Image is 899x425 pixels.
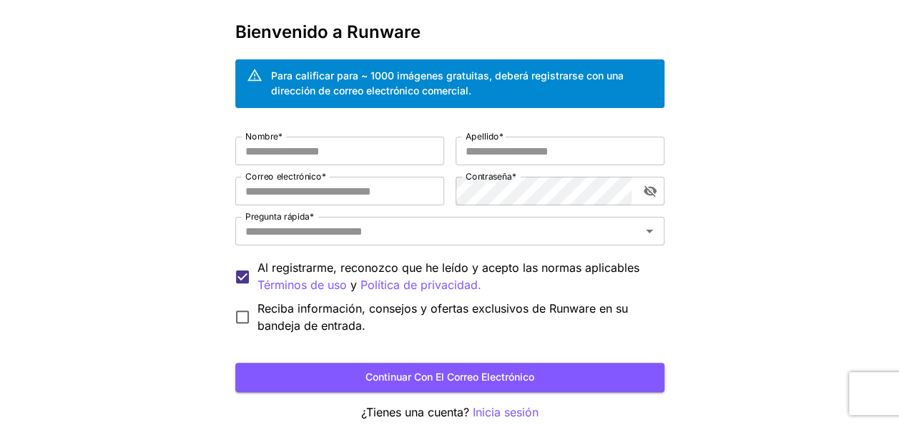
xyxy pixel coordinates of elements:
font: ¿Tienes una cuenta? [361,405,469,419]
p: Política de privacidad. [360,276,481,294]
label: Contraseña [466,170,516,182]
font: y [350,278,357,292]
label: Correo electrónico [245,170,326,182]
label: Apellido [466,130,503,142]
button: Abrir [639,221,659,241]
button: Continuar con el correo electrónico [235,363,664,392]
label: Nombre [245,130,283,142]
div: Para calificar para ~ 1000 imágenes gratuitas, deberá registrarse con una dirección de correo ele... [271,68,653,98]
h3: Bienvenido a Runware [235,22,664,42]
button: Al registrarme, reconozco que he leído y acepto las normas aplicables y Política de privacidad. [257,276,347,294]
button: Alternar visibilidad de contraseña [637,178,663,204]
label: Pregunta rápida [245,210,314,223]
button: Inicia sesión [473,404,539,421]
span: Reciba información, consejos y ofertas exclusivos de Runware en su bandeja de entrada. [257,300,653,334]
font: Al registrarme, reconozco que he leído y acepto las normas aplicables [257,260,639,275]
font: Términos de uso [257,278,347,292]
button: Al registrarme, reconozco que he leído y acepto las normas aplicables Términos de uso y [360,276,481,294]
